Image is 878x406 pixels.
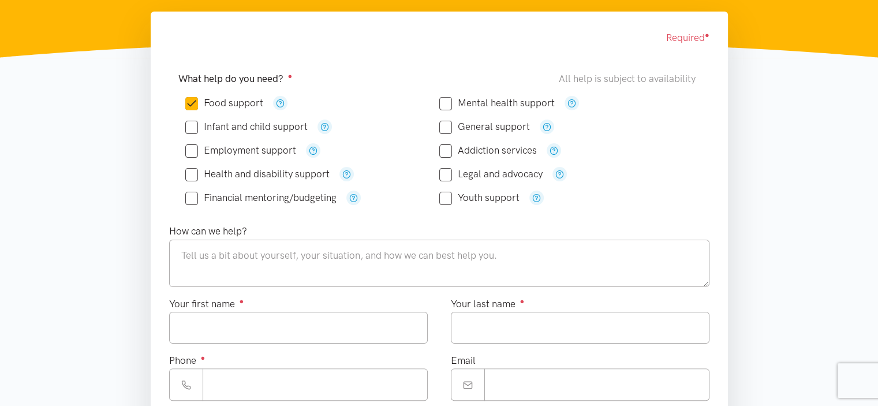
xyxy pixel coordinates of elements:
input: Email [484,368,709,400]
label: What help do you need? [178,71,293,87]
label: Financial mentoring/budgeting [185,193,337,203]
label: Employment support [185,146,296,155]
label: Your last name [451,296,525,312]
sup: ● [240,297,244,306]
sup: ● [201,353,206,362]
sup: ● [520,297,525,306]
label: Mental health support [439,98,555,108]
div: Required [169,30,709,46]
label: General support [439,122,530,132]
input: Phone number [203,368,428,400]
div: All help is subject to availability [559,71,700,87]
label: Health and disability support [185,169,330,179]
label: Addiction services [439,146,537,155]
label: Your first name [169,296,244,312]
label: Youth support [439,193,520,203]
label: Food support [185,98,263,108]
label: Infant and child support [185,122,308,132]
label: Legal and advocacy [439,169,543,179]
sup: ● [288,72,293,80]
label: Email [451,353,476,368]
sup: ● [705,31,709,39]
label: Phone [169,353,206,368]
label: How can we help? [169,224,247,239]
